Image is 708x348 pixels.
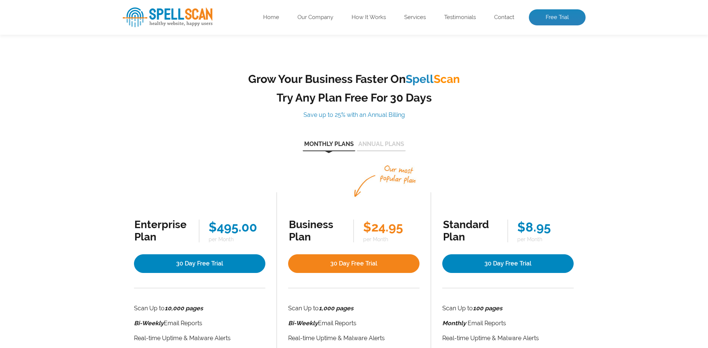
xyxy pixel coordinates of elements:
li: Email Reports [288,318,420,329]
h2: Try Any Plan Free For 30 Days [238,91,470,104]
div: $495.00 [209,220,265,234]
li: Real-time Uptime & Malware Alerts [442,333,574,344]
i: Bi-Weekly [288,320,318,327]
span: per Month [209,236,265,242]
a: 30 Day Free Trial [442,254,574,273]
li: Scan Up to [442,303,574,314]
button: Monthly Plans [303,141,355,151]
strong: Monthly [442,320,466,327]
h2: Grow Your Business Faster On [238,72,470,86]
span: Save up to 25% with an Annual Billing [303,111,405,118]
a: 30 Day Free Trial [288,254,420,273]
li: Real-time Uptime & Malware Alerts [134,333,266,344]
button: Annual Plans [357,141,406,151]
a: 30 Day Free Trial [134,254,266,273]
div: Enterprise Plan [134,218,190,243]
li: Email Reports [442,318,574,329]
strong: 10,000 pages [165,305,203,312]
strong: 100 pages [473,305,502,312]
li: Scan Up to [134,303,266,314]
span: per Month [363,236,419,242]
li: Email Reports [134,318,266,329]
i: Bi-Weekly [134,320,164,327]
span: per Month [517,236,573,242]
li: Scan Up to [288,303,420,314]
div: $8.95 [517,220,573,234]
div: $24.95 [363,220,419,234]
div: Standard Plan [443,218,498,243]
span: Spell [406,72,434,86]
strong: 1,000 pages [319,305,353,312]
span: Scan [434,72,460,86]
div: Business Plan [289,218,344,243]
li: Real-time Uptime & Malware Alerts [288,333,420,344]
